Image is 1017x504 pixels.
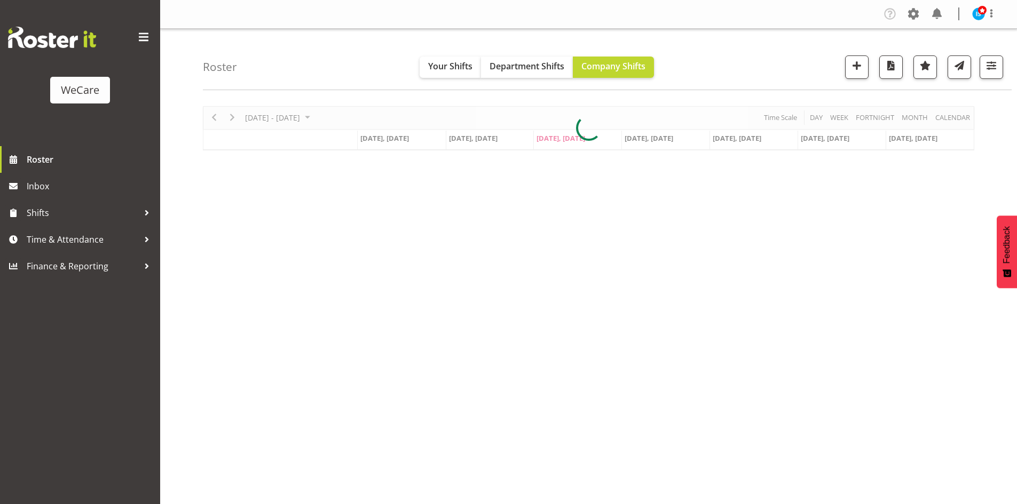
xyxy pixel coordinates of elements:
[61,82,99,98] div: WeCare
[913,55,937,79] button: Highlight an important date within the roster.
[972,7,985,20] img: isabel-simcox10849.jpg
[980,55,1003,79] button: Filter Shifts
[845,55,869,79] button: Add a new shift
[573,57,654,78] button: Company Shifts
[27,151,155,167] span: Roster
[481,57,573,78] button: Department Shifts
[948,55,971,79] button: Send a list of all shifts for the selected filtered period to all rostered employees.
[490,60,564,72] span: Department Shifts
[428,60,472,72] span: Your Shifts
[581,60,645,72] span: Company Shifts
[879,55,903,79] button: Download a PDF of the roster according to the set date range.
[1002,226,1012,263] span: Feedback
[8,27,96,48] img: Rosterit website logo
[27,258,139,274] span: Finance & Reporting
[27,178,155,194] span: Inbox
[997,215,1017,288] button: Feedback - Show survey
[27,205,139,221] span: Shifts
[27,231,139,247] span: Time & Attendance
[420,57,481,78] button: Your Shifts
[203,61,237,73] h4: Roster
